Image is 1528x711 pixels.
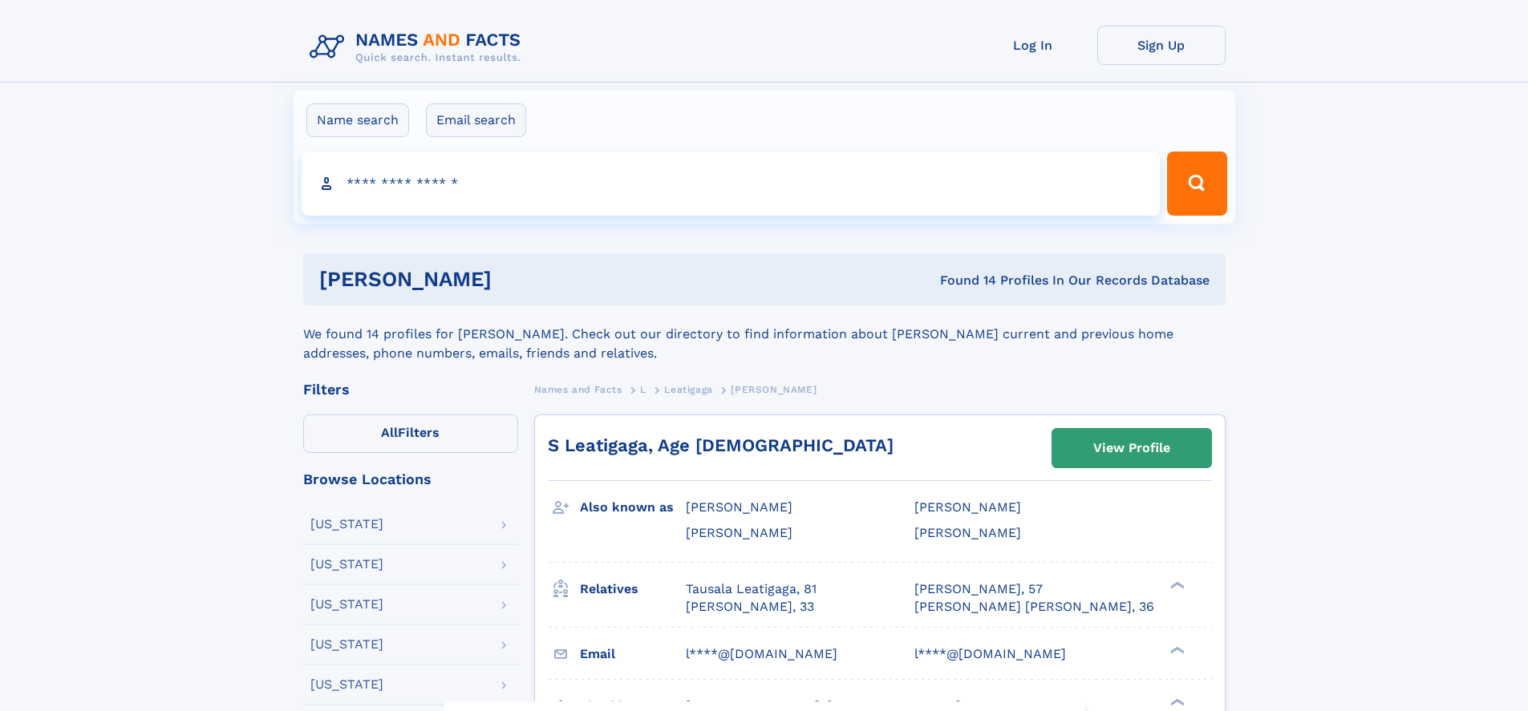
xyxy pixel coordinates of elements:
[303,414,518,453] label: Filters
[686,580,817,598] a: Tausala Leatigaga, 81
[303,382,518,397] div: Filters
[310,678,383,691] div: [US_STATE]
[686,499,792,515] span: [PERSON_NAME]
[686,525,792,540] span: [PERSON_NAME]
[580,640,686,668] h3: Email
[310,558,383,571] div: [US_STATE]
[302,151,1161,216] input: search input
[381,425,398,440] span: All
[914,598,1154,616] a: [PERSON_NAME] [PERSON_NAME], 36
[319,269,716,289] h1: [PERSON_NAME]
[303,305,1226,363] div: We found 14 profiles for [PERSON_NAME]. Check out our directory to find information about [PERSON...
[310,598,383,611] div: [US_STATE]
[969,26,1097,65] a: Log In
[715,272,1210,289] div: Found 14 Profiles In Our Records Database
[1167,151,1226,216] button: Search Button
[580,576,686,603] h3: Relatives
[664,384,712,395] span: Leatigaga
[1093,430,1170,467] div: View Profile
[310,638,383,651] div: [US_STATE]
[1052,429,1211,467] a: View Profile
[303,26,534,69] img: Logo Names and Facts
[580,494,686,521] h3: Also known as
[640,379,646,399] a: L
[306,103,409,137] label: Name search
[303,472,518,487] div: Browse Locations
[548,435,894,455] a: S Leatigaga, Age [DEMOGRAPHIC_DATA]
[731,384,817,395] span: [PERSON_NAME]
[1166,580,1186,590] div: ❯
[686,598,814,616] a: [PERSON_NAME], 33
[664,379,712,399] a: Leatigaga
[914,525,1021,540] span: [PERSON_NAME]
[914,499,1021,515] span: [PERSON_NAME]
[1097,26,1226,65] a: Sign Up
[1166,644,1186,655] div: ❯
[914,580,1043,598] a: [PERSON_NAME], 57
[426,103,526,137] label: Email search
[1166,697,1186,707] div: ❯
[640,384,646,395] span: L
[310,518,383,531] div: [US_STATE]
[534,379,622,399] a: Names and Facts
